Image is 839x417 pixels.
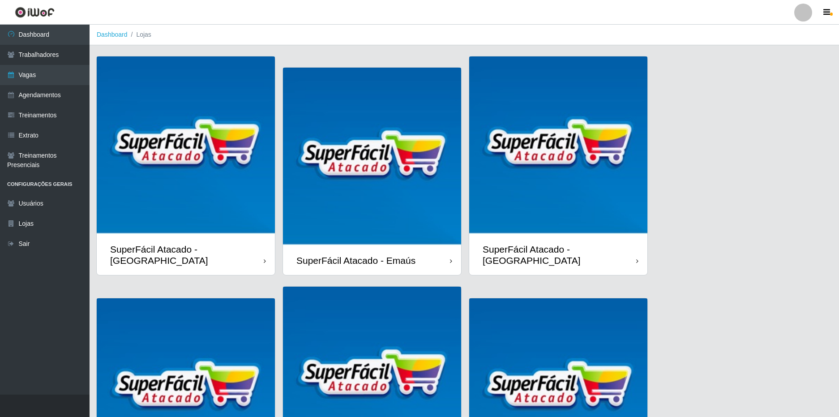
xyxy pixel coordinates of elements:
[128,30,151,39] li: Lojas
[15,7,55,18] img: CoreUI Logo
[110,244,264,266] div: SuperFácil Atacado - [GEOGRAPHIC_DATA]
[469,56,647,235] img: cardImg
[283,68,461,246] img: cardImg
[90,25,839,45] nav: breadcrumb
[97,56,275,275] a: SuperFácil Atacado - [GEOGRAPHIC_DATA]
[97,31,128,38] a: Dashboard
[469,56,647,275] a: SuperFácil Atacado - [GEOGRAPHIC_DATA]
[283,68,461,275] a: SuperFácil Atacado - Emaús
[296,255,415,266] div: SuperFácil Atacado - Emaús
[483,244,636,266] div: SuperFácil Atacado - [GEOGRAPHIC_DATA]
[97,56,275,235] img: cardImg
